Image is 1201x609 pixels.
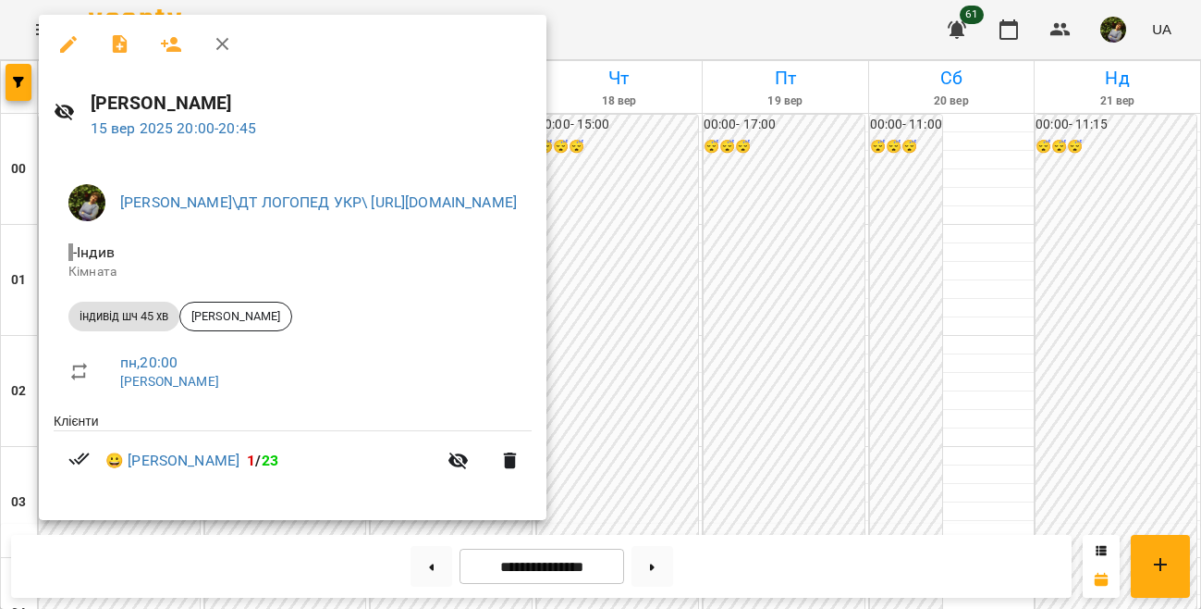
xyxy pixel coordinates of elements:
span: [PERSON_NAME] [180,308,291,325]
span: індивід шч 45 хв [68,308,179,325]
h6: [PERSON_NAME] [91,89,533,118]
div: [PERSON_NAME] [179,302,292,331]
a: 15 вер 2025 20:00-20:45 [91,119,256,137]
ul: Клієнти [54,412,532,498]
span: - Індив [68,243,118,261]
span: 23 [262,452,278,469]
svg: Візит сплачено [68,448,91,470]
a: [PERSON_NAME]\ДТ ЛОГОПЕД УКР\ [URL][DOMAIN_NAME] [120,193,517,211]
a: пн , 20:00 [120,354,178,371]
img: b75e9dd987c236d6cf194ef640b45b7d.jpg [68,184,105,221]
a: [PERSON_NAME] [120,374,219,389]
p: Кімната [68,263,517,281]
span: 1 [247,452,255,469]
b: / [247,452,278,469]
a: 😀 [PERSON_NAME] [105,450,239,472]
